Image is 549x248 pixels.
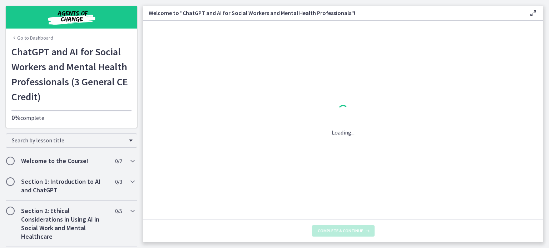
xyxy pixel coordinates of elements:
[115,207,122,215] span: 0 / 5
[11,113,20,122] span: 0%
[29,9,114,26] img: Agents of Change
[332,103,355,120] div: 1
[21,177,108,194] h2: Section 1: Introduction to AI and ChatGPT
[11,113,132,122] p: complete
[149,9,518,17] h3: Welcome to "ChatGPT and AI for Social Workers and Mental Health Professionals"!
[312,225,375,237] button: Complete & continue
[318,228,363,234] span: Complete & continue
[6,133,137,148] div: Search by lesson title
[332,128,355,137] p: Loading...
[11,34,53,41] a: Go to Dashboard
[11,44,132,104] h1: ChatGPT and AI for Social Workers and Mental Health Professionals (3 General CE Credit)
[12,137,125,144] span: Search by lesson title
[115,157,122,165] span: 0 / 2
[21,207,108,241] h2: Section 2: Ethical Considerations in Using AI in Social Work and Mental Healthcare
[21,157,108,165] h2: Welcome to the Course!
[115,177,122,186] span: 0 / 3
